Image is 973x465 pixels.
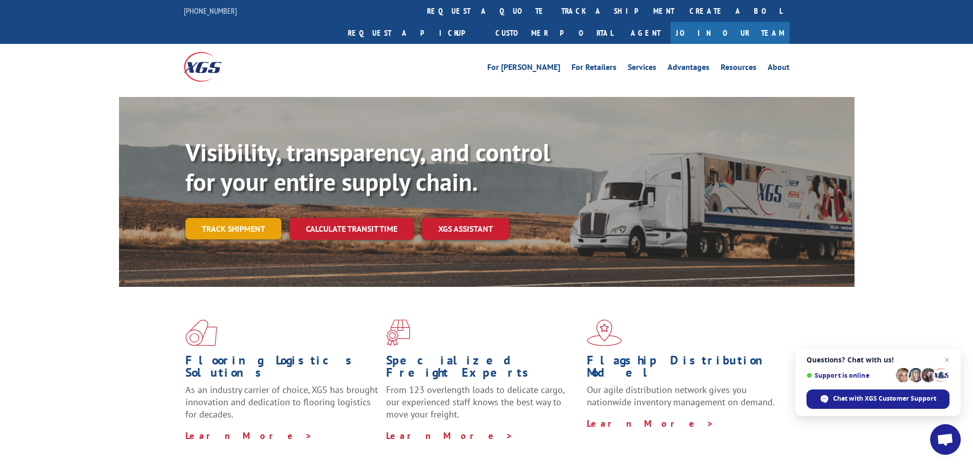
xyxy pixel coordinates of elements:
span: Support is online [806,372,892,379]
span: As an industry carrier of choice, XGS has brought innovation and dedication to flooring logistics... [185,384,378,420]
a: Join Our Team [671,22,790,44]
a: Customer Portal [488,22,621,44]
a: About [768,63,790,75]
a: Calculate transit time [290,218,414,240]
a: Learn More > [185,430,313,442]
span: Chat with XGS Customer Support [833,394,936,403]
span: Our agile distribution network gives you nationwide inventory management on demand. [587,384,775,408]
a: Services [628,63,656,75]
a: For Retailers [572,63,616,75]
b: Visibility, transparency, and control for your entire supply chain. [185,136,550,198]
img: xgs-icon-focused-on-flooring-red [386,320,410,346]
h1: Flagship Distribution Model [587,354,780,384]
img: xgs-icon-total-supply-chain-intelligence-red [185,320,217,346]
a: Agent [621,22,671,44]
span: Questions? Chat with us! [806,356,950,364]
a: Learn More > [587,418,714,429]
h1: Flooring Logistics Solutions [185,354,378,384]
a: Advantages [668,63,709,75]
a: [PHONE_NUMBER] [184,6,237,16]
a: Resources [721,63,756,75]
img: xgs-icon-flagship-distribution-model-red [587,320,622,346]
h1: Specialized Freight Experts [386,354,579,384]
span: Chat with XGS Customer Support [806,389,950,409]
a: For [PERSON_NAME] [487,63,560,75]
a: Open chat [930,424,961,455]
a: XGS ASSISTANT [422,218,509,240]
a: Track shipment [185,218,281,239]
a: Request a pickup [340,22,488,44]
a: Learn More > [386,430,513,442]
p: From 123 overlength loads to delicate cargo, our experienced staff knows the best way to move you... [386,384,579,429]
